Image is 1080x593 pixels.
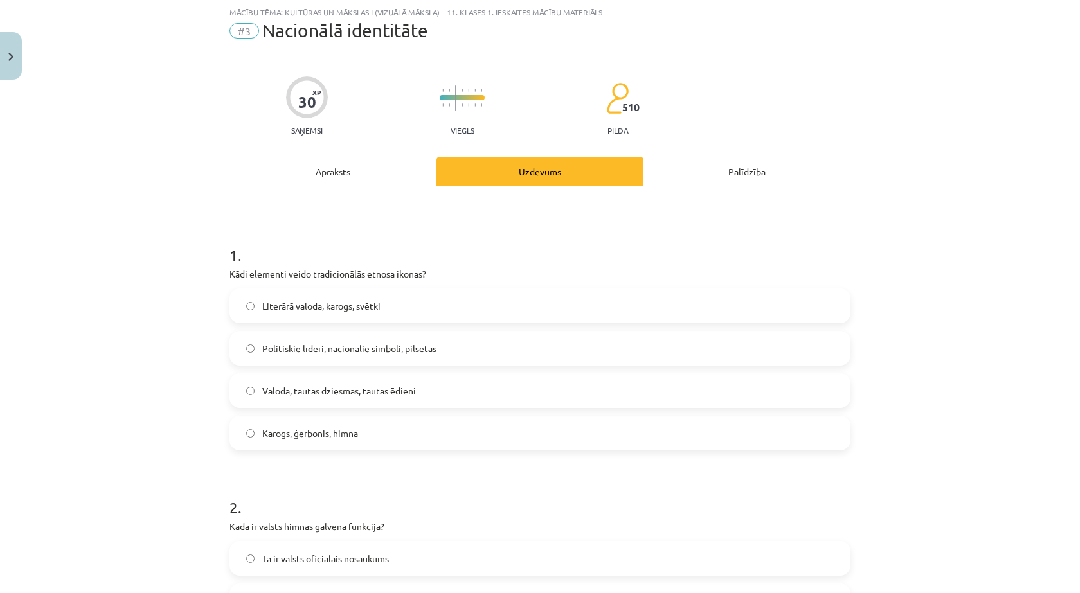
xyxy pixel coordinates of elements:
img: icon-short-line-57e1e144782c952c97e751825c79c345078a6d821885a25fce030b3d8c18986b.svg [442,103,444,107]
img: icon-short-line-57e1e144782c952c97e751825c79c345078a6d821885a25fce030b3d8c18986b.svg [442,89,444,92]
span: Literārā valoda, karogs, svētki [262,299,381,313]
h1: 1 . [230,224,851,263]
p: pilda [607,126,628,135]
img: icon-short-line-57e1e144782c952c97e751825c79c345078a6d821885a25fce030b3d8c18986b.svg [474,89,476,92]
span: Politiskie līderi, nacionālie simboli, pilsētas [262,342,437,355]
div: Mācību tēma: Kultūras un mākslas i (vizuālā māksla) - 11. klases 1. ieskaites mācību materiāls [230,8,851,17]
p: Kāda ir valsts himnas galvenā funkcija? [230,520,851,533]
input: Tā ir valsts oficiālais nosaukums [246,554,255,563]
img: icon-short-line-57e1e144782c952c97e751825c79c345078a6d821885a25fce030b3d8c18986b.svg [449,103,450,107]
input: Politiskie līderi, nacionālie simboli, pilsētas [246,344,255,353]
img: students-c634bb4e5e11cddfef0936a35e636f08e4e9abd3cc4e673bd6f9a4125e45ecb1.svg [606,82,629,114]
span: Tā ir valsts oficiālais nosaukums [262,552,389,565]
span: Nacionālā identitāte [262,20,428,41]
img: icon-short-line-57e1e144782c952c97e751825c79c345078a6d821885a25fce030b3d8c18986b.svg [449,89,450,92]
div: 30 [298,93,316,111]
img: icon-long-line-d9ea69661e0d244f92f715978eff75569469978d946b2353a9bb055b3ed8787d.svg [455,85,456,111]
div: Uzdevums [437,157,643,186]
span: #3 [230,23,259,39]
img: icon-short-line-57e1e144782c952c97e751825c79c345078a6d821885a25fce030b3d8c18986b.svg [462,103,463,107]
img: icon-close-lesson-0947bae3869378f0d4975bcd49f059093ad1ed9edebbc8119c70593378902aed.svg [8,53,14,61]
img: icon-short-line-57e1e144782c952c97e751825c79c345078a6d821885a25fce030b3d8c18986b.svg [481,89,482,92]
img: icon-short-line-57e1e144782c952c97e751825c79c345078a6d821885a25fce030b3d8c18986b.svg [481,103,482,107]
p: Saņemsi [286,126,328,135]
span: Karogs, ģerbonis, himna [262,427,358,440]
img: icon-short-line-57e1e144782c952c97e751825c79c345078a6d821885a25fce030b3d8c18986b.svg [462,89,463,92]
span: XP [312,89,321,96]
p: Viegls [451,126,474,135]
p: Kādi elementi veido tradicionālās etnosa ikonas? [230,267,851,281]
input: Literārā valoda, karogs, svētki [246,302,255,310]
img: icon-short-line-57e1e144782c952c97e751825c79c345078a6d821885a25fce030b3d8c18986b.svg [474,103,476,107]
span: Valoda, tautas dziesmas, tautas ēdieni [262,384,416,398]
span: 510 [622,102,640,113]
img: icon-short-line-57e1e144782c952c97e751825c79c345078a6d821885a25fce030b3d8c18986b.svg [468,103,469,107]
input: Karogs, ģerbonis, himna [246,429,255,438]
input: Valoda, tautas dziesmas, tautas ēdieni [246,387,255,395]
div: Apraksts [230,157,437,186]
img: icon-short-line-57e1e144782c952c97e751825c79c345078a6d821885a25fce030b3d8c18986b.svg [468,89,469,92]
div: Palīdzība [643,157,851,186]
h1: 2 . [230,476,851,516]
